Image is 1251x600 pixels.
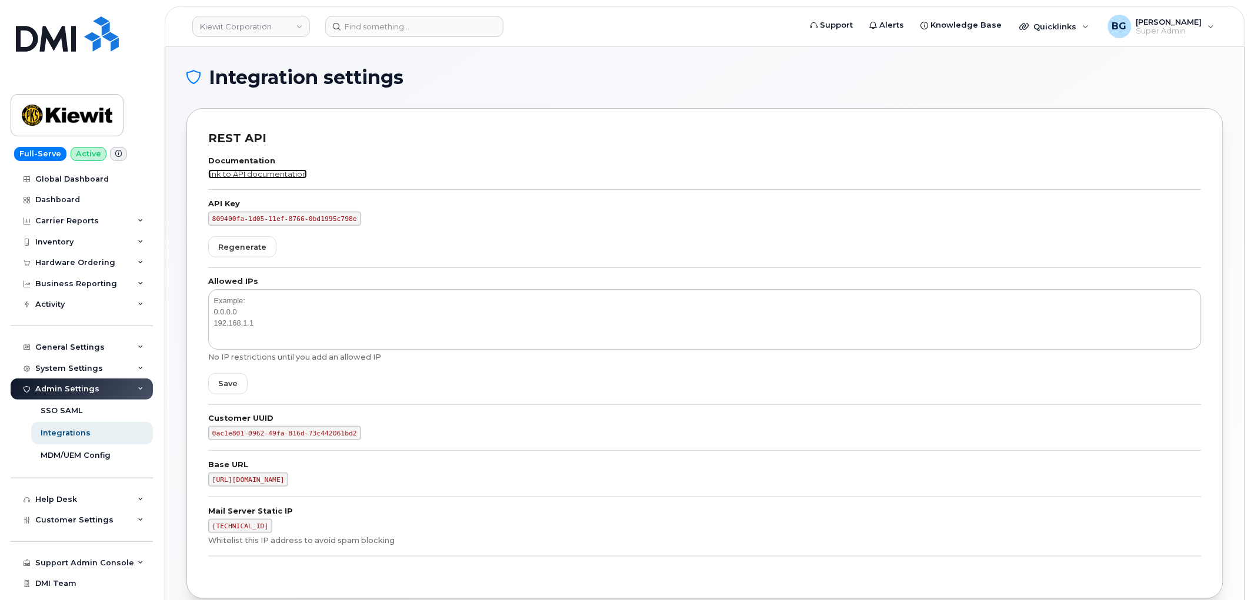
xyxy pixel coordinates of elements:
span: Save [218,378,238,389]
button: Regenerate [208,236,276,257]
code: [URL][DOMAIN_NAME] [208,472,288,487]
span: Integration settings [209,69,403,86]
label: Documentation [208,157,1202,165]
label: Base URL [208,461,1202,469]
div: Whitelist this IP address to avoid spam blocking [208,535,1202,546]
iframe: Messenger Launcher [1200,549,1242,591]
code: 809400fa-1d05-11ef-8766-0bd1995c798e [208,212,361,226]
code: [TECHNICAL_ID] [208,519,272,533]
label: Customer UUID [208,415,1202,423]
label: API Key [208,200,1202,208]
code: 0ac1e801-0962-49fa-816d-73c442061bd2 [208,426,361,440]
label: Allowed IPs [208,278,1202,286]
a: link to API documentation [208,169,307,179]
button: Save [208,373,248,394]
span: Regenerate [218,242,266,253]
div: REST API [208,130,1202,147]
label: Mail Server Static IP [208,508,1202,515]
div: No IP restrictions until you add an allowed IP [208,352,1202,363]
